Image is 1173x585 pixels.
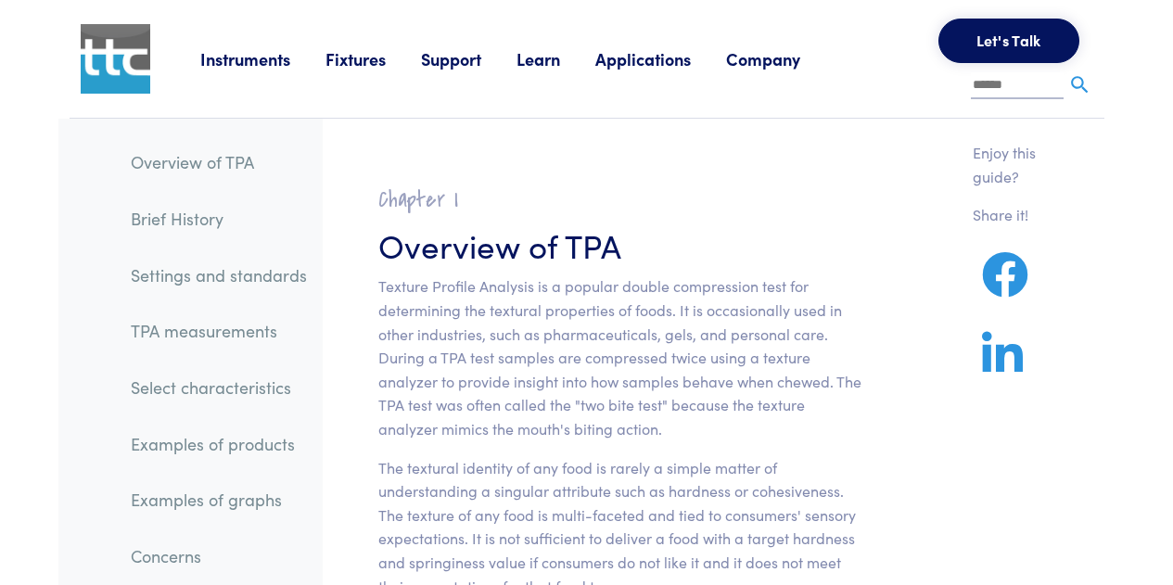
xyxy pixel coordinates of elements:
a: Overview of TPA [116,141,322,184]
a: Share on LinkedIn [973,353,1032,376]
a: Select characteristics [116,366,322,409]
p: Texture Profile Analysis is a popular double compression test for determining the textural proper... [378,274,861,440]
a: Settings and standards [116,254,322,297]
a: Concerns [116,535,322,578]
a: Support [421,47,516,70]
h3: Overview of TPA [378,222,861,267]
a: TPA measurements [116,310,322,352]
p: Share it! [973,203,1060,227]
img: ttc_logo_1x1_v1.0.png [81,24,150,94]
p: Enjoy this guide? [973,141,1060,188]
a: Applications [595,47,726,70]
button: Let's Talk [938,19,1079,63]
a: Company [726,47,835,70]
a: Brief History [116,197,322,240]
a: Examples of graphs [116,478,322,521]
h2: Chapter I [378,185,861,214]
a: Fixtures [325,47,421,70]
a: Learn [516,47,595,70]
a: Examples of products [116,423,322,465]
a: Instruments [200,47,325,70]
